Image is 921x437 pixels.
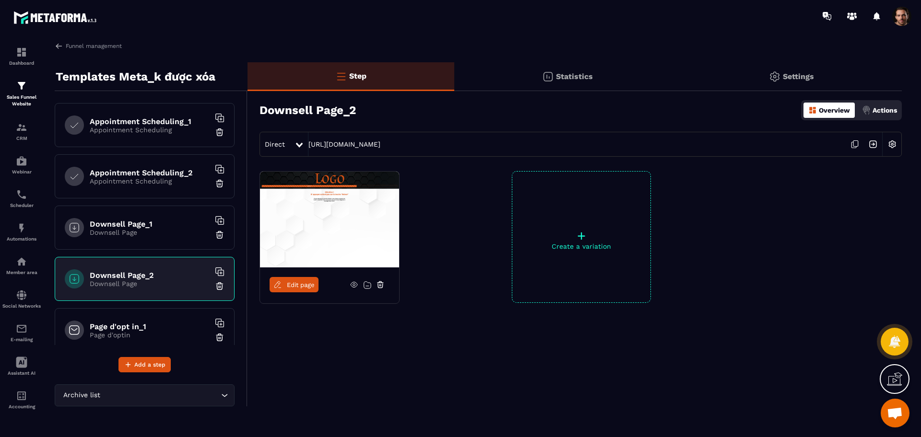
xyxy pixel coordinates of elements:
[2,215,41,249] a: automationsautomationsAutomations
[55,42,63,50] img: arrow
[881,399,909,427] div: Mở cuộc trò chuyện
[308,140,380,148] a: [URL][DOMAIN_NAME]
[512,242,650,250] p: Create a variation
[90,280,210,287] p: Downsell Page
[2,148,41,182] a: automationsautomationsWebinar
[335,70,347,82] img: bars-o.4a397970.svg
[2,337,41,342] p: E-mailing
[260,172,399,267] img: image
[56,67,215,86] p: Templates Meta_k được xóa
[883,135,901,153] img: setting-w.858f3a88.svg
[873,106,897,114] p: Actions
[2,249,41,282] a: automationsautomationsMember area
[2,115,41,148] a: formationformationCRM
[90,322,210,331] h6: Page d'opt in_1
[118,357,171,372] button: Add a step
[862,106,871,115] img: actions.d6e523a2.png
[2,303,41,309] p: Social Networks
[55,384,235,406] div: Search for option
[90,177,210,185] p: Appointment Scheduling
[2,136,41,141] p: CRM
[90,126,210,134] p: Appointment Scheduling
[102,390,219,401] input: Search for option
[2,383,41,416] a: accountantaccountantAccounting
[2,60,41,66] p: Dashboard
[215,281,224,291] img: trash
[2,182,41,215] a: schedulerschedulerScheduler
[61,390,102,401] span: Archive list
[2,236,41,241] p: Automations
[55,42,122,50] a: Funnel management
[556,72,593,81] p: Statistics
[769,71,780,82] img: setting-gr.5f69749f.svg
[16,80,27,92] img: formation
[2,316,41,349] a: emailemailE-mailing
[215,230,224,240] img: trash
[215,179,224,188] img: trash
[90,168,210,177] h6: Appointment Scheduling_2
[16,189,27,200] img: scheduler
[2,169,41,174] p: Webinar
[287,281,315,288] span: Edit page
[2,404,41,409] p: Accounting
[16,46,27,58] img: formation
[265,140,285,148] span: Direct
[16,289,27,301] img: social-network
[819,106,850,114] p: Overview
[90,229,210,236] p: Downsell Page
[2,73,41,115] a: formationformationSales Funnel Website
[90,271,210,280] h6: Downsell Page_2
[542,71,554,82] img: stats.20deebd0.svg
[2,39,41,73] a: formationformationDashboard
[16,155,27,167] img: automations
[90,219,210,229] h6: Downsell Page_1
[864,135,882,153] img: arrow-next.bcc2205e.svg
[2,282,41,316] a: social-networksocial-networkSocial Networks
[2,370,41,376] p: Assistant AI
[512,229,650,242] p: +
[2,349,41,383] a: Assistant AI
[16,390,27,402] img: accountant
[215,333,224,342] img: trash
[2,203,41,208] p: Scheduler
[90,117,210,126] h6: Appointment Scheduling_1
[90,331,210,339] p: Page d'optin
[134,360,165,369] span: Add a step
[260,103,356,117] h3: Downsell Page_2
[808,106,817,115] img: dashboard-orange.40269519.svg
[349,71,366,80] p: Step
[270,277,319,292] a: Edit page
[16,122,27,133] img: formation
[16,222,27,234] img: automations
[13,9,100,26] img: logo
[16,256,27,267] img: automations
[2,270,41,275] p: Member area
[16,323,27,334] img: email
[215,127,224,137] img: trash
[2,94,41,107] p: Sales Funnel Website
[783,72,814,81] p: Settings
